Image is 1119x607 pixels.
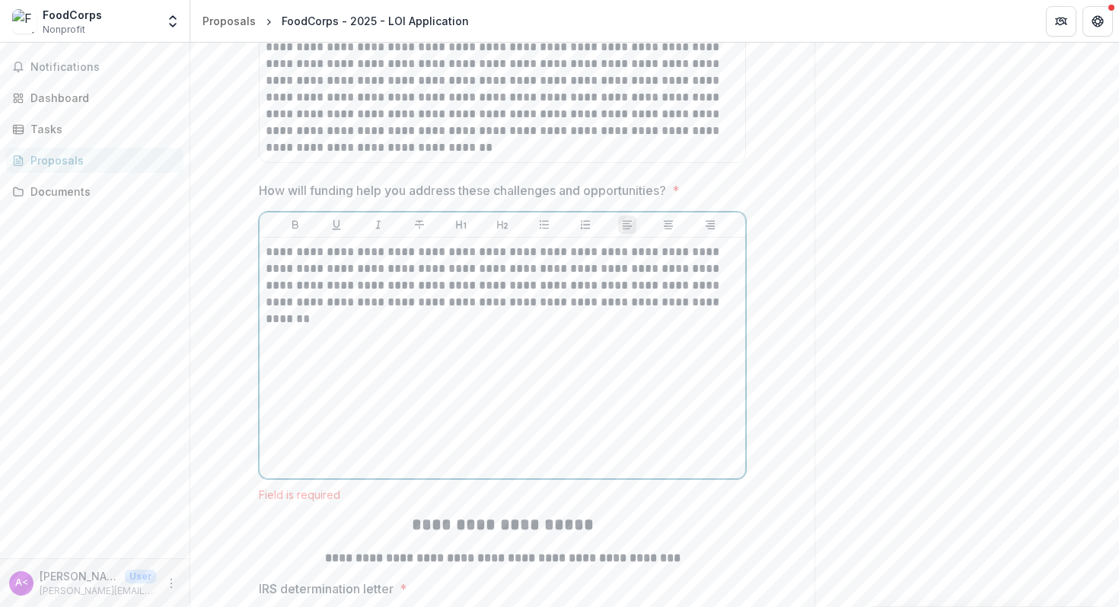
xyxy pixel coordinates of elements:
button: More [162,574,180,593]
div: Dashboard [30,90,171,106]
p: User [125,570,156,583]
div: Amisha Harding <amisha.harding@foodcorps.org> [15,578,28,588]
button: Bold [286,216,304,234]
button: Bullet List [535,216,553,234]
p: IRS determination letter [259,580,394,598]
span: Notifications [30,61,177,74]
span: Nonprofit [43,23,85,37]
div: Field is required [259,488,746,501]
button: Ordered List [576,216,595,234]
button: Underline [327,216,346,234]
button: Get Help [1082,6,1113,37]
nav: breadcrumb [196,10,475,32]
a: Documents [6,179,183,204]
a: Proposals [6,148,183,173]
div: Proposals [202,13,256,29]
div: Documents [30,184,171,200]
div: Proposals [30,152,171,168]
button: Align Center [659,216,677,234]
button: Open entity switcher [162,6,183,37]
a: Dashboard [6,85,183,110]
img: FoodCorps [12,9,37,34]
button: Heading 2 [493,216,512,234]
div: FoodCorps - 2025 - LOI Application [282,13,469,29]
a: Tasks [6,117,183,142]
button: Align Left [618,216,636,234]
a: Proposals [196,10,262,32]
button: Align Right [701,216,719,234]
div: FoodCorps [43,7,102,23]
button: Partners [1046,6,1076,37]
p: [PERSON_NAME] <[PERSON_NAME][EMAIL_ADDRESS][PERSON_NAME][DOMAIN_NAME]> [40,568,119,584]
div: Tasks [30,121,171,137]
p: [PERSON_NAME][EMAIL_ADDRESS][PERSON_NAME][DOMAIN_NAME] [40,584,156,598]
button: Heading 1 [452,216,470,234]
button: Strike [410,216,429,234]
button: Italicize [369,216,387,234]
button: Notifications [6,55,183,79]
p: How will funding help you address these challenges and opportunities? [259,181,666,200]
